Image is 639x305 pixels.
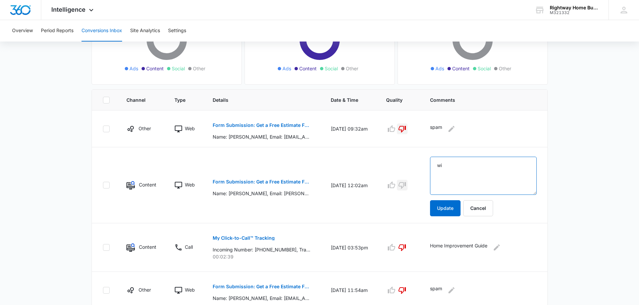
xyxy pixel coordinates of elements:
[282,65,291,72] span: Ads
[146,65,164,72] span: Content
[386,96,404,103] span: Quality
[139,181,156,188] p: Content
[430,285,442,296] p: spam
[139,286,151,293] p: Other
[213,179,310,184] p: Form Submission: Get a Free Estimate Form - NEW [DATE]
[51,6,86,13] span: Intelligence
[491,242,502,253] button: Edit Comments
[213,133,310,140] p: Name: [PERSON_NAME], Email: [EMAIL_ADDRESS][DOMAIN_NAME], Phone: [PHONE_NUMBER], Zip Code: 20020,...
[168,20,186,42] button: Settings
[130,20,160,42] button: Site Analytics
[213,190,310,197] p: Name: [PERSON_NAME], Email: [PERSON_NAME][EMAIL_ADDRESS][DOMAIN_NAME], Phone: [PHONE_NUMBER], Zip...
[435,65,444,72] span: Ads
[446,124,457,134] button: Edit Comments
[323,223,378,272] td: [DATE] 03:53pm
[174,96,187,103] span: Type
[325,65,338,72] span: Social
[185,181,195,188] p: Web
[463,200,493,216] button: Cancel
[139,243,156,250] p: Content
[213,174,310,190] button: Form Submission: Get a Free Estimate Form - NEW [DATE]
[126,96,148,103] span: Channel
[213,236,275,240] p: My Click-to-Call™ Tracking
[323,110,378,147] td: [DATE] 09:32am
[430,124,442,134] p: spam
[41,20,73,42] button: Period Reports
[430,96,527,103] span: Comments
[213,253,315,260] p: 00:02:39
[478,65,491,72] span: Social
[12,20,33,42] button: Overview
[346,65,358,72] span: Other
[452,65,470,72] span: Content
[213,246,310,253] p: Incoming Number: [PHONE_NUMBER], Tracking Number: [PHONE_NUMBER], Ring To: [PHONE_NUMBER], Caller...
[213,284,310,289] p: Form Submission: Get a Free Estimate Form - NEW [DATE]
[185,125,195,132] p: Web
[129,65,138,72] span: Ads
[499,65,511,72] span: Other
[213,295,310,302] p: Name: [PERSON_NAME], Email: [EMAIL_ADDRESS][DOMAIN_NAME], Phone: [PHONE_NUMBER], Zip Code: 28235,...
[213,96,305,103] span: Details
[213,117,310,133] button: Form Submission: Get a Free Estimate Form - NEW [DATE]
[213,123,310,128] p: Form Submission: Get a Free Estimate Form - NEW [DATE]
[323,147,378,223] td: [DATE] 12:02am
[172,65,185,72] span: Social
[213,279,310,295] button: Form Submission: Get a Free Estimate Form - NEW [DATE]
[299,65,317,72] span: Content
[430,200,461,216] button: Update
[331,96,360,103] span: Date & Time
[446,285,457,296] button: Edit Comments
[430,242,487,253] p: Home Improvement Guide
[82,20,122,42] button: Conversions Inbox
[550,10,599,15] div: account id
[185,286,195,293] p: Web
[185,243,193,250] p: Call
[213,230,275,246] button: My Click-to-Call™ Tracking
[193,65,205,72] span: Other
[139,125,151,132] p: Other
[550,5,599,10] div: account name
[430,157,537,195] textarea: will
